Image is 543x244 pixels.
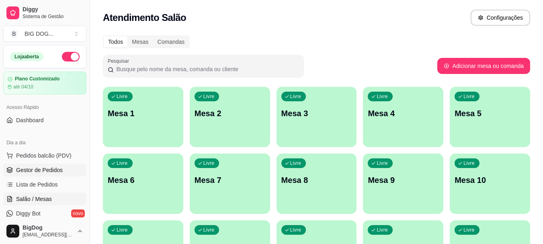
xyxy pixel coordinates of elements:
a: Diggy Botnovo [3,207,86,220]
div: Todos [104,36,127,47]
article: Plano Customizado [15,76,59,82]
p: Livre [290,93,301,100]
div: Loja aberta [10,52,43,61]
p: Livre [463,227,475,233]
div: Comandas [153,36,189,47]
button: LivreMesa 10 [450,154,530,214]
span: Diggy Bot [16,209,41,217]
p: Livre [117,227,128,233]
p: Livre [377,93,388,100]
p: Mesa 10 [455,174,525,186]
div: BIG DOG ... [25,30,53,38]
span: B [10,30,18,38]
p: Livre [377,227,388,233]
button: LivreMesa 2 [190,87,270,147]
p: Livre [203,160,215,166]
p: Livre [117,93,128,100]
div: Acesso Rápido [3,101,86,114]
span: Lista de Pedidos [16,180,58,189]
button: LivreMesa 5 [450,87,530,147]
button: LivreMesa 6 [103,154,183,214]
span: BigDog [23,224,74,232]
span: Salão / Mesas [16,195,52,203]
span: Sistema de Gestão [23,13,83,20]
p: Livre [203,93,215,100]
button: Adicionar mesa ou comanda [437,58,530,74]
p: Mesa 6 [108,174,178,186]
p: Livre [290,227,301,233]
label: Pesquisar [108,57,132,64]
p: Livre [463,93,475,100]
p: Livre [377,160,388,166]
button: LivreMesa 4 [363,87,443,147]
p: Mesa 8 [281,174,352,186]
a: Gestor de Pedidos [3,164,86,176]
span: Pedidos balcão (PDV) [16,152,72,160]
button: Select a team [3,26,86,42]
span: Diggy [23,6,83,13]
a: DiggySistema de Gestão [3,3,86,23]
button: Alterar Status [62,52,80,62]
button: LivreMesa 1 [103,87,183,147]
p: Mesa 5 [455,108,525,119]
a: Lista de Pedidos [3,178,86,191]
p: Mesa 9 [368,174,438,186]
button: BigDog[EMAIL_ADDRESS][DOMAIN_NAME] [3,221,86,241]
h2: Atendimento Salão [103,11,186,24]
button: LivreMesa 3 [277,87,357,147]
button: Configurações [471,10,530,26]
p: Livre [463,160,475,166]
div: Dia a dia [3,136,86,149]
p: Livre [117,160,128,166]
p: Mesa 1 [108,108,178,119]
p: Mesa 4 [368,108,438,119]
p: Livre [290,160,301,166]
a: Plano Customizadoaté 04/10 [3,72,86,94]
span: Dashboard [16,116,44,124]
button: LivreMesa 7 [190,154,270,214]
div: Mesas [127,36,153,47]
article: até 04/10 [13,84,33,90]
button: LivreMesa 9 [363,154,443,214]
span: Gestor de Pedidos [16,166,63,174]
p: Mesa 2 [195,108,265,119]
input: Pesquisar [114,65,299,73]
p: Mesa 3 [281,108,352,119]
button: LivreMesa 8 [277,154,357,214]
a: Salão / Mesas [3,193,86,205]
p: Mesa 7 [195,174,265,186]
button: Pedidos balcão (PDV) [3,149,86,162]
a: Dashboard [3,114,86,127]
span: [EMAIL_ADDRESS][DOMAIN_NAME] [23,232,74,238]
p: Livre [203,227,215,233]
